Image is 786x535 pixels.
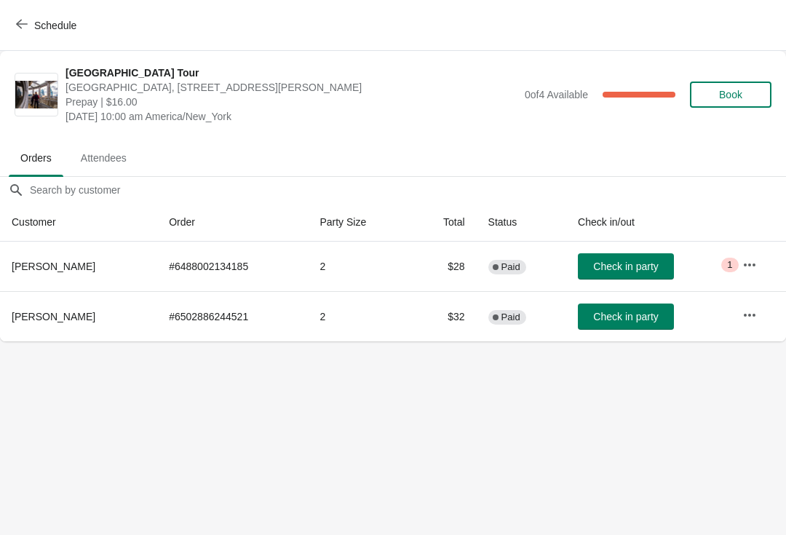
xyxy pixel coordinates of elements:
span: [PERSON_NAME] [12,311,95,322]
span: Paid [501,261,520,273]
button: Book [690,82,771,108]
span: [GEOGRAPHIC_DATA], [STREET_ADDRESS][PERSON_NAME] [65,80,517,95]
td: # 6502886244521 [157,291,308,341]
th: Check in/out [566,203,731,242]
button: Check in party [578,304,674,330]
input: Search by customer [29,177,786,203]
th: Total [410,203,476,242]
span: 1 [727,259,732,271]
th: Order [157,203,308,242]
span: Attendees [69,145,138,171]
span: 0 of 4 Available [525,89,588,100]
span: Check in party [593,261,658,272]
span: [GEOGRAPHIC_DATA] Tour [65,66,517,80]
td: $32 [410,291,476,341]
button: Schedule [7,12,88,39]
span: Prepay | $16.00 [65,95,517,109]
span: [PERSON_NAME] [12,261,95,272]
span: Orders [9,145,63,171]
span: Schedule [34,20,76,31]
span: Book [719,89,742,100]
td: $28 [410,242,476,291]
img: City Hall Tower Tour [15,81,57,109]
span: Paid [501,312,520,323]
th: Party Size [308,203,410,242]
th: Status [477,203,566,242]
td: # 6488002134185 [157,242,308,291]
td: 2 [308,291,410,341]
td: 2 [308,242,410,291]
span: [DATE] 10:00 am America/New_York [65,109,517,124]
button: Check in party [578,253,674,280]
span: Check in party [593,311,658,322]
